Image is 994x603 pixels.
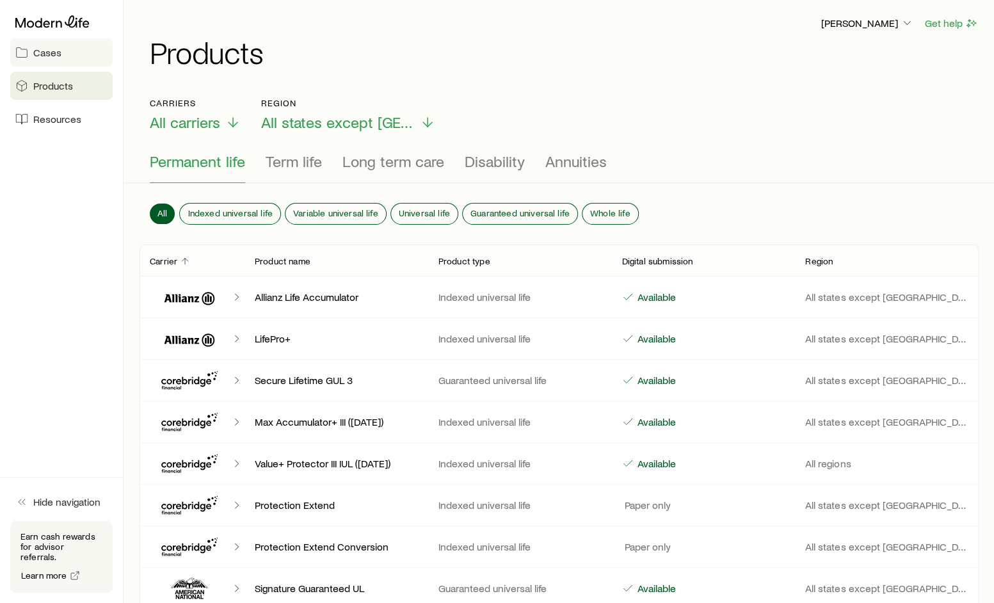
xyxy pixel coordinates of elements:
button: Hide navigation [10,488,113,516]
p: Guaranteed universal life [438,374,602,387]
span: All carriers [150,113,220,131]
p: LifePro+ [255,332,418,345]
p: Available [634,457,675,470]
span: Indexed universal life [188,208,273,218]
p: Available [634,291,675,303]
a: Resources [10,105,113,133]
span: Products [33,79,73,92]
span: Hide navigation [33,495,100,508]
p: Available [634,415,675,428]
span: Annuities [545,152,607,170]
p: All states except [GEOGRAPHIC_DATA] [805,332,968,345]
p: All regions [805,457,968,470]
span: Long term care [342,152,444,170]
p: Protection Extend [255,499,418,511]
p: Product name [255,256,310,266]
p: All states except [GEOGRAPHIC_DATA] [805,291,968,303]
p: Indexed universal life [438,415,602,428]
p: Signature Guaranteed UL [255,582,418,595]
p: Indexed universal life [438,499,602,511]
p: Digital submission [621,256,693,266]
span: Universal life [399,208,450,218]
p: Product type [438,256,490,266]
p: All states except [GEOGRAPHIC_DATA] [805,582,968,595]
a: Products [10,72,113,100]
p: All states except [GEOGRAPHIC_DATA] [805,374,968,387]
p: Paper only [621,540,670,553]
span: Resources [33,113,81,125]
p: Region [261,98,435,108]
p: All states except [GEOGRAPHIC_DATA] [805,415,968,428]
span: Learn more [21,571,67,580]
p: Region [805,256,833,266]
button: [PERSON_NAME] [821,16,914,31]
p: Value+ Protector III IUL ([DATE]) [255,457,418,470]
span: Term life [266,152,322,170]
div: Earn cash rewards for advisor referrals.Learn more [10,521,113,593]
p: Available [634,374,675,387]
span: All states except [GEOGRAPHIC_DATA] [261,113,415,131]
span: All [157,208,167,218]
button: Guaranteed universal life [463,204,577,224]
p: Protection Extend Conversion [255,540,418,553]
p: Carriers [150,98,241,108]
p: Available [634,332,675,345]
span: Permanent life [150,152,245,170]
p: Indexed universal life [438,457,602,470]
button: Indexed universal life [180,204,280,224]
p: All states except [GEOGRAPHIC_DATA] [805,540,968,553]
p: Earn cash rewards for advisor referrals. [20,531,102,562]
p: Guaranteed universal life [438,582,602,595]
h1: Products [150,36,979,67]
p: Indexed universal life [438,540,602,553]
button: CarriersAll carriers [150,98,241,132]
button: Get help [924,16,979,31]
p: Indexed universal life [438,332,602,345]
span: Whole life [590,208,630,218]
button: All [150,204,175,224]
button: Universal life [391,204,458,224]
span: Disability [465,152,525,170]
span: Cases [33,46,61,59]
p: [PERSON_NAME] [821,17,913,29]
p: All states except [GEOGRAPHIC_DATA] [805,499,968,511]
p: Allianz Life Accumulator [255,291,418,303]
p: Secure Lifetime GUL 3 [255,374,418,387]
button: Variable universal life [285,204,386,224]
p: Indexed universal life [438,291,602,303]
button: RegionAll states except [GEOGRAPHIC_DATA] [261,98,435,132]
a: Cases [10,38,113,67]
p: Carrier [150,256,177,266]
p: Available [634,582,675,595]
div: Product types [150,152,968,183]
p: Max Accumulator+ III ([DATE]) [255,415,418,428]
span: Variable universal life [293,208,378,218]
button: Whole life [582,204,638,224]
span: Guaranteed universal life [470,208,570,218]
p: Paper only [621,499,670,511]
